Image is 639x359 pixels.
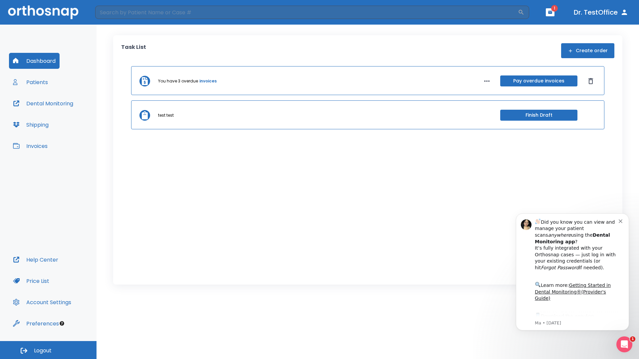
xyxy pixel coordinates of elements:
[561,43,614,58] button: Create order
[158,78,198,84] p: You have 3 overdue
[500,110,577,121] button: Finish Draft
[34,347,52,354] span: Logout
[199,78,217,84] a: invoices
[9,53,60,69] button: Dashboard
[551,5,558,12] span: 1
[500,75,577,86] button: Pay overdue invoices
[9,117,53,133] button: Shipping
[9,315,63,331] button: Preferences
[9,95,77,111] button: Dental Monitoring
[506,205,639,356] iframe: Intercom notifications message
[95,6,518,19] input: Search by Patient Name or Case #
[9,273,53,289] button: Price List
[8,5,79,19] img: Orthosnap
[158,112,174,118] p: test test
[9,74,52,90] button: Patients
[616,336,632,352] iframe: Intercom live chat
[630,336,635,342] span: 1
[121,43,146,58] p: Task List
[59,320,65,326] div: Tooltip anchor
[9,252,62,268] button: Help Center
[9,294,75,310] button: Account Settings
[9,138,52,154] button: Invoices
[571,6,631,18] button: Dr. TestOffice
[585,76,596,86] button: Dismiss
